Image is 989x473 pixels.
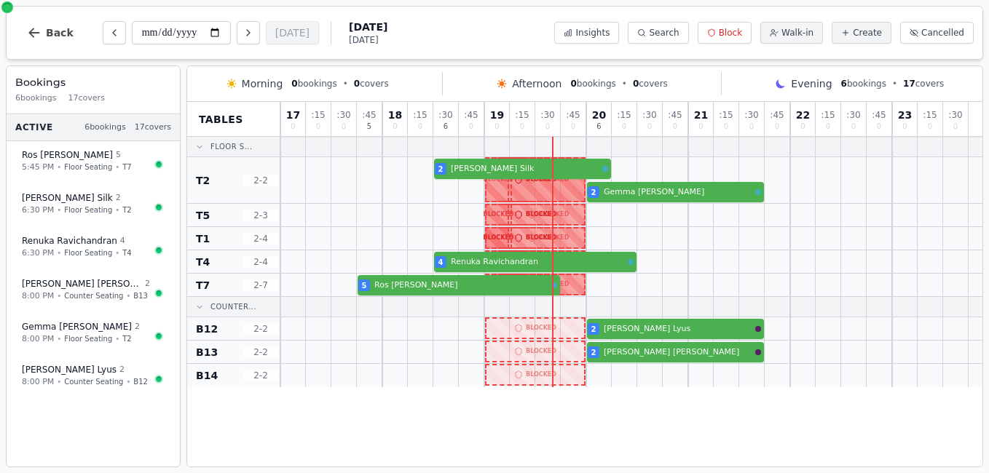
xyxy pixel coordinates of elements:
[133,290,148,301] span: B13
[570,78,615,90] span: bookings
[243,175,278,186] span: 2 - 2
[196,345,218,359] span: B13
[243,256,278,268] span: 2 - 4
[145,278,150,290] span: 2
[243,323,278,335] span: 2 - 2
[545,123,550,130] span: 0
[22,247,54,260] span: 6:30 PM
[540,111,554,119] span: : 30
[126,376,130,387] span: •
[604,346,752,359] span: [PERSON_NAME] [PERSON_NAME]
[575,27,610,39] span: Insights
[841,78,886,90] span: bookings
[362,111,376,119] span: : 45
[438,111,452,119] span: : 30
[210,141,253,152] span: Floor S...
[22,149,113,161] span: Ros [PERSON_NAME]
[243,210,278,221] span: 2 - 3
[12,184,174,224] button: [PERSON_NAME] Silk26:30 PM•Floor Seating•T2
[15,92,57,105] span: 6 bookings
[64,247,112,258] span: Floor Seating
[724,123,728,130] span: 0
[668,111,682,119] span: : 45
[591,187,596,198] span: 2
[903,79,915,89] span: 17
[64,376,123,387] span: Counter Seating
[796,110,810,120] span: 22
[242,76,283,91] span: Morning
[243,233,278,245] span: 2 - 4
[126,290,130,301] span: •
[115,247,119,258] span: •
[413,111,427,119] span: : 15
[122,333,131,344] span: T2
[512,76,562,91] span: Afternoon
[22,162,54,174] span: 5:45 PM
[342,123,346,130] span: 0
[196,278,210,293] span: T7
[116,149,121,162] span: 5
[438,257,444,268] span: 4
[520,123,524,130] span: 0
[821,111,835,119] span: : 15
[46,28,74,38] span: Back
[22,204,54,217] span: 6:30 PM
[57,162,61,172] span: •
[354,78,389,90] span: covers
[286,110,300,120] span: 17
[374,279,548,292] span: Ros [PERSON_NAME]
[122,162,131,172] span: T7
[196,368,218,383] span: B14
[22,278,142,290] span: [PERSON_NAME] [PERSON_NAME]
[617,111,631,119] span: : 15
[846,111,860,119] span: : 30
[266,21,319,44] button: [DATE]
[349,34,387,46] span: [DATE]
[900,22,974,44] button: Cancelled
[57,376,61,387] span: •
[196,231,210,246] span: T1
[122,247,131,258] span: T4
[604,323,752,335] span: [PERSON_NAME] Lyus
[877,123,881,130] span: 0
[12,227,174,267] button: Renuka Ravichandran46:30 PM•Floor Seating•T4
[199,112,243,127] span: Tables
[311,111,325,119] span: : 15
[921,27,964,39] span: Cancelled
[622,123,626,130] span: 0
[291,123,295,130] span: 0
[928,123,932,130] span: 0
[628,22,688,44] button: Search
[122,204,131,215] span: T2
[22,376,54,389] span: 8:00 PM
[12,141,174,181] button: Ros [PERSON_NAME]55:45 PM•Floor Seating•T7
[892,78,897,90] span: •
[291,79,297,89] span: 0
[15,75,171,90] h3: Bookings
[210,301,256,312] span: Counter...
[22,364,117,375] span: [PERSON_NAME] Lyus
[841,79,847,89] span: 6
[243,370,278,381] span: 2 - 2
[649,27,679,39] span: Search
[64,333,112,344] span: Floor Seating
[68,92,105,105] span: 17 covers
[851,123,856,130] span: 0
[57,204,61,215] span: •
[898,110,912,120] span: 23
[451,256,625,269] span: Renuka Ravichandran
[133,376,148,387] span: B12
[633,79,639,89] span: 0
[362,280,367,291] span: 5
[135,122,171,134] span: 17 covers
[647,123,652,130] span: 0
[291,78,336,90] span: bookings
[673,123,677,130] span: 0
[243,346,278,358] span: 2 - 2
[781,27,813,39] span: Walk-in
[469,123,473,130] span: 0
[570,79,576,89] span: 0
[775,123,779,130] span: 0
[196,255,210,269] span: T4
[57,247,61,258] span: •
